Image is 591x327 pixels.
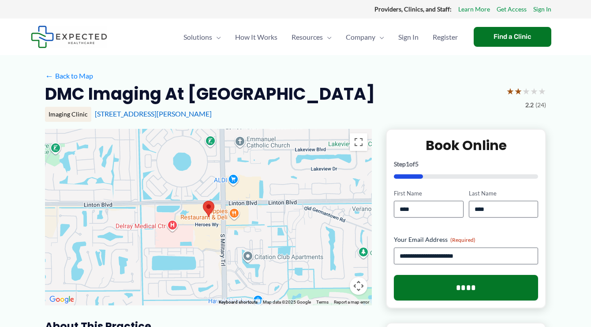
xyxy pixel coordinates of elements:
[284,22,339,53] a: ResourcesMenu Toggle
[433,22,458,53] span: Register
[474,27,551,47] a: Find a Clinic
[533,4,551,15] a: Sign In
[334,300,369,304] a: Report a map error
[339,22,391,53] a: CompanyMenu Toggle
[394,235,538,244] label: Your Email Address
[497,4,527,15] a: Get Access
[525,99,534,111] span: 2.2
[398,22,419,53] span: Sign In
[176,22,228,53] a: SolutionsMenu Toggle
[522,83,530,99] span: ★
[47,294,76,305] img: Google
[47,294,76,305] a: Open this area in Google Maps (opens a new window)
[535,99,546,111] span: (24)
[45,69,93,83] a: ←Back to Map
[45,83,375,105] h2: DMC Imaging at [GEOGRAPHIC_DATA]
[375,22,384,53] span: Menu Toggle
[350,277,367,295] button: Map camera controls
[292,22,323,53] span: Resources
[219,299,258,305] button: Keyboard shortcuts
[323,22,332,53] span: Menu Toggle
[346,22,375,53] span: Company
[415,160,419,168] span: 5
[316,300,329,304] a: Terms (opens in new tab)
[394,137,538,154] h2: Book Online
[45,71,53,80] span: ←
[538,83,546,99] span: ★
[235,22,277,53] span: How It Works
[506,83,514,99] span: ★
[374,5,452,13] strong: Providers, Clinics, and Staff:
[458,4,490,15] a: Learn More
[391,22,426,53] a: Sign In
[530,83,538,99] span: ★
[183,22,212,53] span: Solutions
[426,22,465,53] a: Register
[394,161,538,167] p: Step of
[45,107,91,122] div: Imaging Clinic
[263,300,311,304] span: Map data ©2025 Google
[95,109,212,118] a: [STREET_ADDRESS][PERSON_NAME]
[228,22,284,53] a: How It Works
[31,26,107,48] img: Expected Healthcare Logo - side, dark font, small
[450,237,475,243] span: (Required)
[406,160,409,168] span: 1
[394,189,463,198] label: First Name
[469,189,538,198] label: Last Name
[514,83,522,99] span: ★
[176,22,465,53] nav: Primary Site Navigation
[350,133,367,151] button: Toggle fullscreen view
[212,22,221,53] span: Menu Toggle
